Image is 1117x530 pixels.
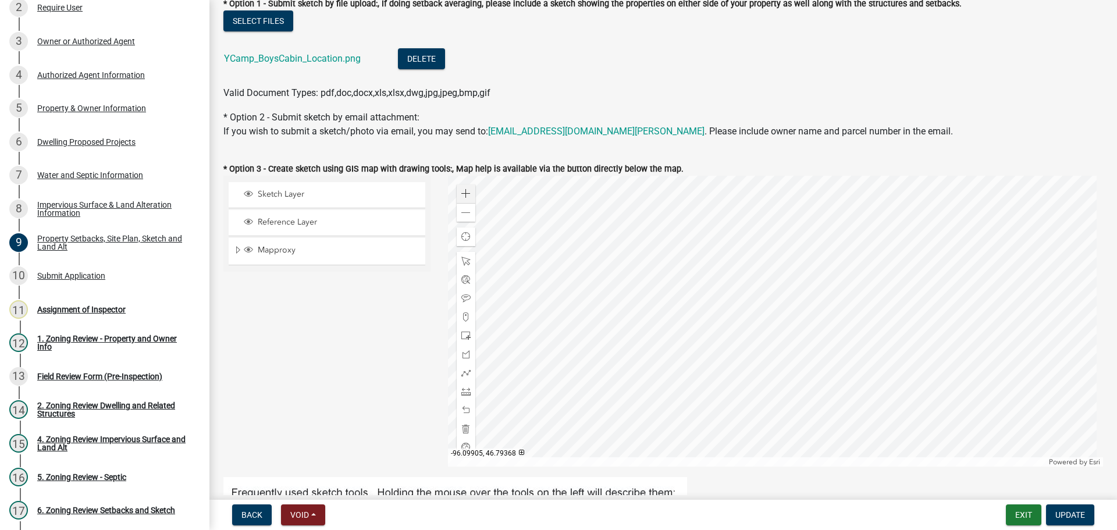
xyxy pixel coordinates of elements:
a: YCamp_BoysCabin_Location.png [224,53,361,64]
div: 10 [9,266,28,285]
div: Water and Septic Information [37,171,143,179]
label: * Option 3 - Create sketch using GIS map with drawing tools:, Map help is available via the butto... [223,165,684,173]
a: [EMAIL_ADDRESS][DOMAIN_NAME][PERSON_NAME] [488,126,705,137]
div: Impervious Surface & Land Alteration Information [37,201,191,217]
span: Sketch Layer [255,189,421,200]
div: 4 [9,66,28,84]
div: 5. Zoning Review - Septic [37,473,126,481]
button: Update [1046,504,1094,525]
ul: Layer List [227,179,426,268]
wm-modal-confirm: Delete Document [398,54,445,65]
div: 9 [9,233,28,252]
div: Sketch Layer [242,189,421,201]
div: * Option 2 - Submit sketch by email attachment: [223,111,1103,138]
span: Valid Document Types: pdf,doc,docx,xls,xlsx,dwg,jpg,jpeg,bmp,gif [223,87,490,98]
span: If you wish to submit a sketch/photo via email, you may send to: . Please include owner name and ... [223,126,953,137]
div: Zoom out [457,203,475,222]
div: Property & Owner Information [37,104,146,112]
div: Owner or Authorized Agent [37,37,135,45]
div: 6 [9,133,28,151]
div: Assignment of Inspector [37,305,126,314]
div: Property Setbacks, Site Plan, Sketch and Land Alt [37,234,191,251]
div: 4. Zoning Review Impervious Surface and Land Alt [37,435,191,451]
span: Mapproxy [255,245,421,255]
div: 6. Zoning Review Setbacks and Sketch [37,506,175,514]
div: Reference Layer [242,217,421,229]
div: 2. Zoning Review Dwelling and Related Structures [37,401,191,418]
span: Update [1055,510,1085,520]
div: Field Review Form (Pre-Inspection) [37,372,162,380]
div: Mapproxy [242,245,421,257]
span: Reference Layer [255,217,421,227]
div: Zoom in [457,184,475,203]
div: 15 [9,434,28,453]
div: 12 [9,333,28,352]
div: Dwelling Proposed Projects [37,138,136,146]
button: Delete [398,48,445,69]
div: 16 [9,468,28,486]
span: Void [290,510,309,520]
div: 14 [9,400,28,419]
button: Exit [1006,504,1041,525]
div: Powered by [1046,457,1103,467]
li: Sketch Layer [229,182,425,208]
button: Select files [223,10,293,31]
div: 17 [9,501,28,520]
div: Require User [37,3,83,12]
div: 11 [9,300,28,319]
li: Mapproxy [229,238,425,265]
div: 8 [9,200,28,218]
button: Void [281,504,325,525]
div: Find my location [457,227,475,246]
div: 5 [9,99,28,118]
div: 7 [9,166,28,184]
li: Reference Layer [229,210,425,236]
a: Esri [1089,458,1100,466]
div: Submit Application [37,272,105,280]
span: Expand [233,245,242,257]
button: Back [232,504,272,525]
div: Authorized Agent Information [37,71,145,79]
div: 13 [9,367,28,386]
div: 3 [9,32,28,51]
span: Back [241,510,262,520]
div: 1. Zoning Review - Property and Owner Info [37,335,191,351]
